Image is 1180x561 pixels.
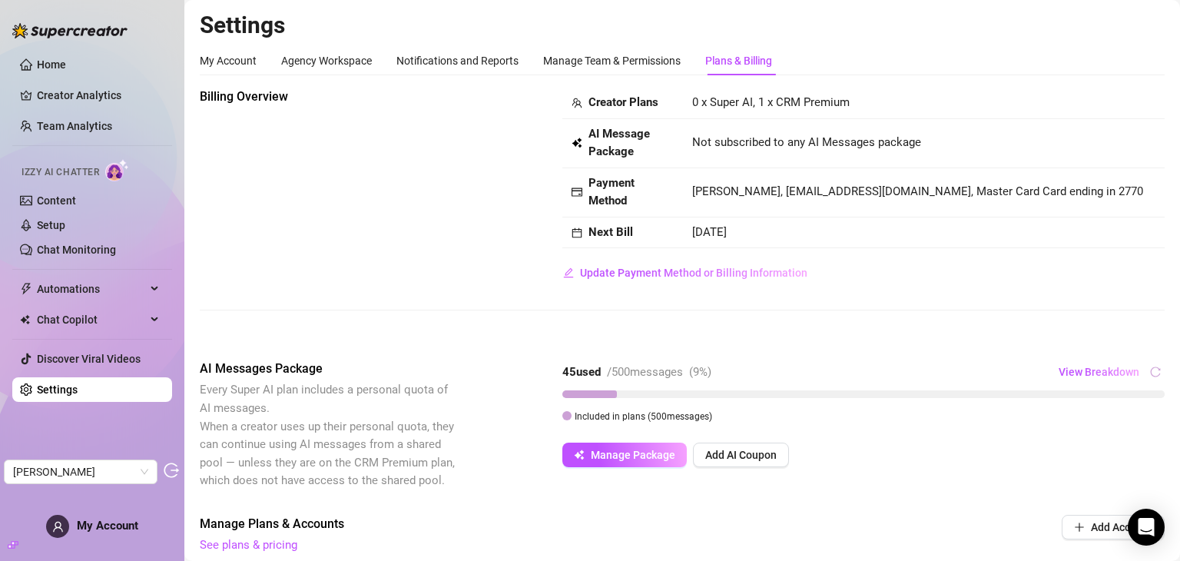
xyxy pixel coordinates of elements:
span: Automations [37,277,146,301]
button: View Breakdown [1058,360,1140,384]
span: Not subscribed to any AI Messages package [692,134,921,152]
span: plus [1074,522,1085,533]
span: Update Payment Method or Billing Information [580,267,807,279]
a: Content [37,194,76,207]
a: Home [37,58,66,71]
a: See plans & pricing [200,538,297,552]
span: Add Account [1091,521,1152,533]
span: Every Super AI plan includes a personal quota of AI messages. When a creator uses up their person... [200,383,455,487]
strong: Payment Method [588,176,635,208]
a: Chat Monitoring [37,244,116,256]
button: Add Account [1062,515,1165,539]
a: Team Analytics [37,120,112,132]
span: Izzy AI Chatter [22,165,99,180]
span: AI Messages Package [200,360,458,378]
span: calendar [572,227,582,238]
div: Open Intercom Messenger [1128,509,1165,546]
button: Update Payment Method or Billing Information [562,261,808,285]
img: AI Chatter [105,159,129,181]
img: logo-BBDzfeDw.svg [12,23,128,38]
span: [DATE] [692,225,727,239]
span: 0 x Super AI, 1 x CRM Premium [692,95,850,109]
span: user [52,521,64,533]
strong: Creator Plans [588,95,658,109]
div: Agency Workspace [281,52,372,69]
a: Settings [37,383,78,396]
span: edit [563,267,574,278]
span: ( 9 %) [689,365,711,379]
a: Setup [37,219,65,231]
strong: 45 used [562,365,601,379]
a: Creator Analytics [37,83,160,108]
img: Chat Copilot [20,314,30,325]
span: My Account [77,519,138,533]
div: My Account [200,52,257,69]
span: Chat Copilot [37,307,146,332]
h2: Settings [200,11,1165,40]
span: logout [164,463,179,478]
span: reload [1150,367,1161,377]
span: build [8,539,18,550]
span: thunderbolt [20,283,32,295]
span: / 500 messages [607,365,683,379]
button: Add AI Coupon [693,443,789,467]
span: credit-card [572,187,582,198]
span: View Breakdown [1059,366,1139,378]
span: Manage Package [591,449,675,461]
span: team [572,98,582,108]
span: Billing Overview [200,88,458,106]
div: Plans & Billing [705,52,772,69]
span: Kate [13,460,148,483]
span: Manage Plans & Accounts [200,515,957,533]
span: Included in plans ( 500 messages) [575,411,712,422]
span: Add AI Coupon [705,449,777,461]
a: Discover Viral Videos [37,353,141,365]
div: Manage Team & Permissions [543,52,681,69]
strong: AI Message Package [588,127,650,159]
span: [PERSON_NAME], [EMAIL_ADDRESS][DOMAIN_NAME], Master Card Card ending in 2770 [692,184,1143,198]
button: Manage Package [562,443,687,467]
strong: Next Bill [588,225,633,239]
div: Notifications and Reports [396,52,519,69]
